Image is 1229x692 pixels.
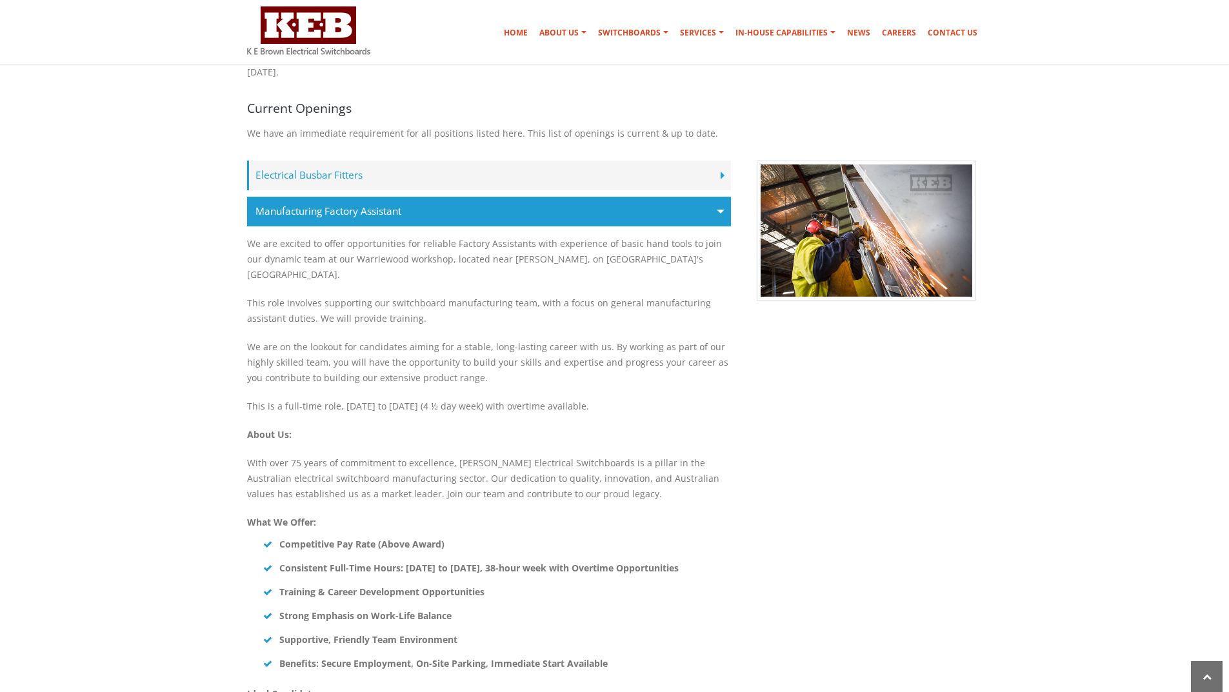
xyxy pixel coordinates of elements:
[247,392,731,420] p: This is a full-time role, [DATE] to [DATE] (4 ½ day week) with overtime available.
[877,20,921,46] a: Careers
[247,289,731,333] p: This role involves supporting our switchboard manufacturing team, with a focus on general manufac...
[279,633,457,646] strong: Supportive, Friendly Team Environment
[247,126,983,141] p: We have an immediate requirement for all positions listed here. This list of openings is current ...
[534,20,592,46] a: About Us
[499,20,533,46] a: Home
[279,538,445,550] strong: Competitive Pay Rate (Above Award)
[247,449,731,508] p: With over 75 years of commitment to excellence, [PERSON_NAME] Electrical Switchboards is a pillar...
[279,609,452,622] strong: Strong Emphasis on Work-Life Balance
[675,20,729,46] a: Services
[247,99,983,117] h4: Current Openings
[279,657,608,669] strong: Benefits: Secure Employment, On-Site Parking, Immediate Start Available
[730,20,841,46] a: In-house Capabilities
[247,428,292,440] strong: About Us:
[247,516,316,528] strong: What We Offer:
[279,586,485,598] strong: Training & Career Development Opportunities
[842,20,875,46] a: News
[923,20,983,46] a: Contact Us
[247,6,370,55] img: K E Brown Electrical Switchboards
[247,161,731,190] label: Electrical Busbar Fitters
[247,197,731,226] label: Manufacturing Factory Assistant
[247,333,731,392] p: We are on the lookout for candidates aiming for a stable, long-lasting career with us. By working...
[593,20,674,46] a: Switchboards
[247,230,731,289] p: We are excited to offer opportunities for reliable Factory Assistants with experience of basic ha...
[279,562,679,574] strong: Consistent Full-Time Hours: [DATE] to [DATE], 38-hour week with Overtime Opportunities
